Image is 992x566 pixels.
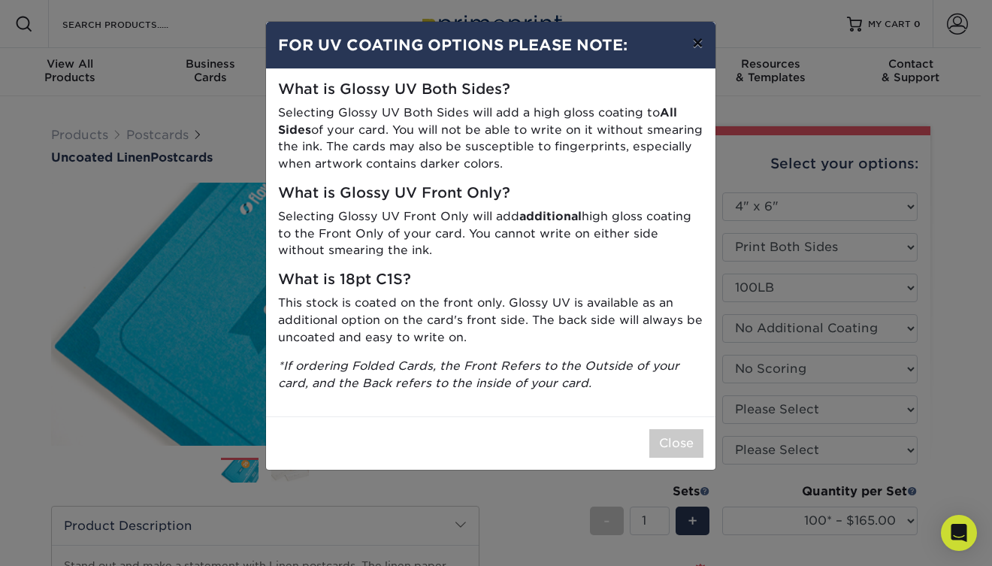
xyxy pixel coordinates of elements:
[519,209,582,223] strong: additional
[941,515,977,551] div: Open Intercom Messenger
[278,185,703,202] h5: What is Glossy UV Front Only?
[278,81,703,98] h5: What is Glossy UV Both Sides?
[680,22,715,64] button: ×
[278,105,677,137] strong: All Sides
[649,429,703,458] button: Close
[278,104,703,173] p: Selecting Glossy UV Both Sides will add a high gloss coating to of your card. You will not be abl...
[278,359,679,390] i: *If ordering Folded Cards, the Front Refers to the Outside of your card, and the Back refers to t...
[278,208,703,259] p: Selecting Glossy UV Front Only will add high gloss coating to the Front Only of your card. You ca...
[278,295,703,346] p: This stock is coated on the front only. Glossy UV is available as an additional option on the car...
[278,271,703,289] h5: What is 18pt C1S?
[278,34,703,56] h4: FOR UV COATING OPTIONS PLEASE NOTE:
